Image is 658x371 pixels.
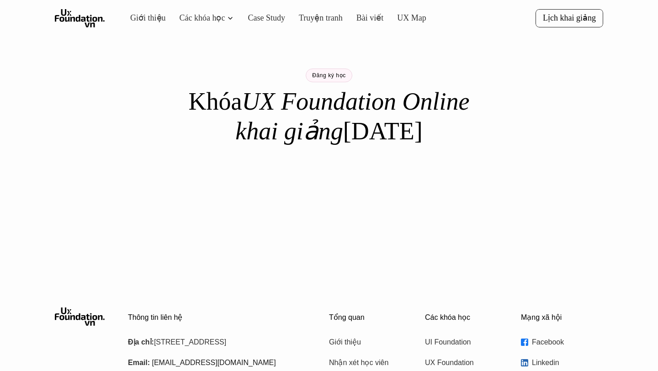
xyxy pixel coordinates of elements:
p: Đăng ký học [312,72,346,79]
strong: Email: [128,359,150,366]
h1: Khóa [DATE] [169,87,489,146]
a: UX Map [397,13,426,22]
p: [STREET_ADDRESS] [128,335,306,349]
a: UX Foundation [425,356,498,370]
a: Giới thiệu [329,335,402,349]
em: UX Foundation Online khai giảng [235,88,476,145]
p: Lịch khai giảng [543,13,596,23]
p: Tổng quan [329,313,411,322]
a: Case Study [248,13,285,22]
p: Linkedin [532,356,603,370]
a: Lịch khai giảng [536,9,603,27]
a: [EMAIL_ADDRESS][DOMAIN_NAME] [152,359,276,366]
p: Mạng xã hội [521,313,603,322]
a: Truyện tranh [299,13,343,22]
a: Giới thiệu [130,13,166,22]
a: Nhận xét học viên [329,356,402,370]
a: Các khóa học [180,13,225,22]
p: Các khóa học [425,313,507,322]
a: Linkedin [521,356,603,370]
iframe: Tally form [146,164,512,233]
a: UI Foundation [425,335,498,349]
p: Thông tin liên hệ [128,313,306,322]
p: Facebook [532,335,603,349]
strong: Địa chỉ: [128,338,154,346]
a: Facebook [521,335,603,349]
a: Bài viết [356,13,384,22]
